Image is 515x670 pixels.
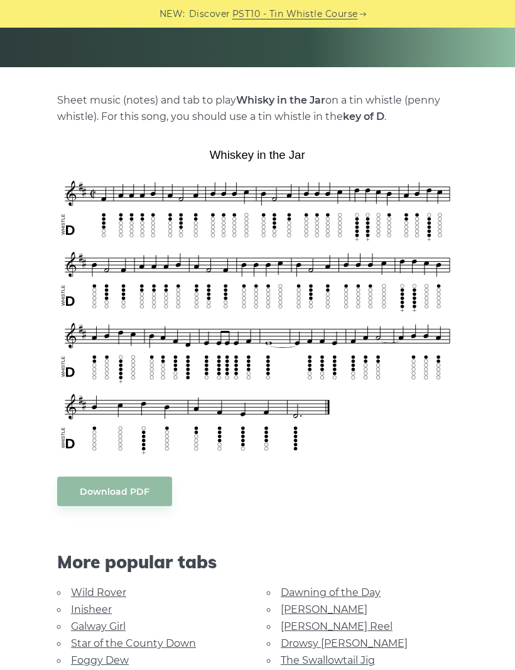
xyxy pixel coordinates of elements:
a: Star of the County Down [71,637,196,649]
a: PST10 - Tin Whistle Course [232,7,358,21]
a: Inisheer [71,603,112,615]
a: Foggy Dew [71,654,129,666]
a: Galway Girl [71,620,126,632]
span: Discover [189,7,230,21]
img: Whiskey in the Jar Tin Whistle Tab & Sheet Music [57,144,458,458]
strong: Whisky in the Jar [236,94,325,106]
a: Download PDF [57,477,172,506]
a: Dawning of the Day [281,586,381,598]
a: Wild Rover [71,586,126,598]
strong: key of D [343,111,384,122]
a: Drowsy [PERSON_NAME] [281,637,408,649]
p: Sheet music (notes) and tab to play on a tin whistle (penny whistle). For this song, you should u... [57,92,458,125]
a: [PERSON_NAME] [281,603,367,615]
a: The Swallowtail Jig [281,654,375,666]
span: More popular tabs [57,551,458,573]
span: NEW: [160,7,185,21]
a: [PERSON_NAME] Reel [281,620,393,632]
